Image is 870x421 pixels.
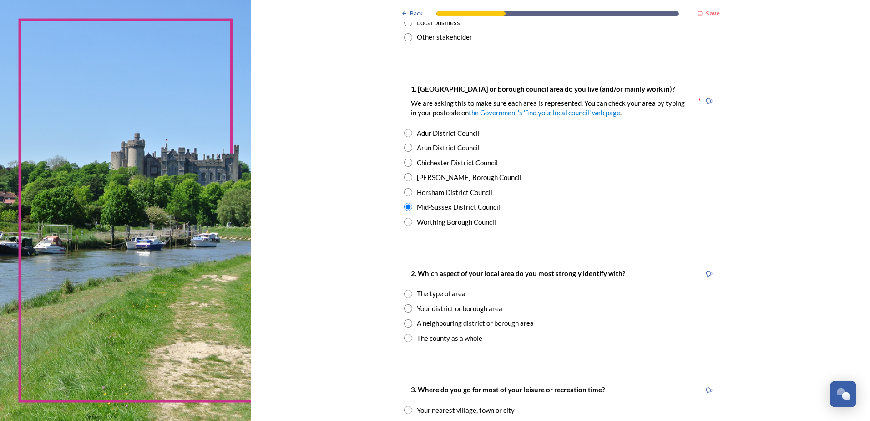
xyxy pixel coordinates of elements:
[417,32,472,42] div: Other stakeholder
[417,143,480,153] div: Arun District Council
[830,381,856,407] button: Open Chat
[411,98,690,118] p: We are asking this to make sure each area is represented. You can check your area by typing in yo...
[417,318,534,329] div: A neighbouring district or borough area
[417,303,502,314] div: Your district or borough area
[417,202,500,212] div: Mid-Sussex District Council
[469,108,620,117] a: the Government's 'find your local council' web page
[410,9,423,18] span: Back
[417,405,515,416] div: Your nearest village, town or city
[411,269,625,277] strong: 2. Which aspect of your local area do you most strongly identify with?
[411,385,605,394] strong: 3. Where do you go for most of your leisure or recreation time?
[417,217,496,227] div: Worthing Borough Council
[417,158,498,168] div: Chichester District Council
[417,288,465,299] div: The type of area
[417,128,480,139] div: Adur District Council
[411,85,675,93] strong: 1. [GEOGRAPHIC_DATA] or borough council area do you live (and/or mainly work in)?
[706,9,720,17] strong: Save
[417,172,521,183] div: [PERSON_NAME] Borough Council
[417,333,482,344] div: The county as a whole
[417,187,492,198] div: Horsham District Council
